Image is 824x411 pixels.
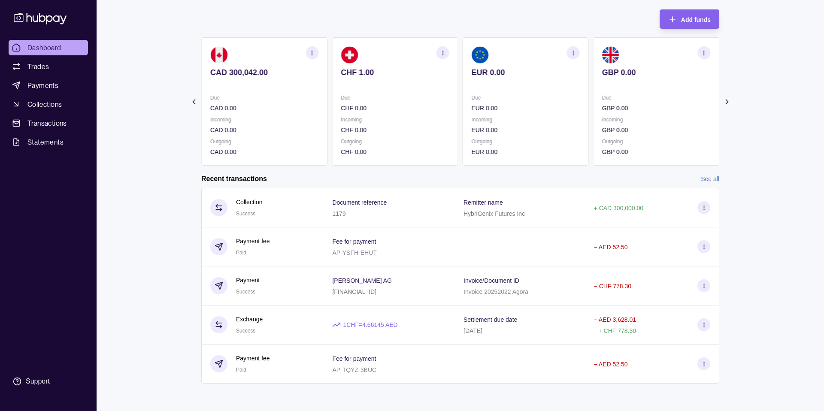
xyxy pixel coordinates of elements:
[236,289,255,295] span: Success
[463,277,519,284] p: Invoice/Document ID
[602,93,710,103] p: Due
[602,137,710,146] p: Outgoing
[210,93,318,103] p: Due
[463,316,517,323] p: Settlement due date
[463,288,528,295] p: Invoice 20252022 Agora
[594,205,644,212] p: + CAD 300,000.00
[594,316,636,323] p: − AED 3,628.01
[236,236,270,246] p: Payment fee
[332,355,376,362] p: Fee for payment
[602,147,710,157] p: GBP 0.00
[236,211,255,217] span: Success
[9,115,88,131] a: Transactions
[341,46,358,63] img: ch
[472,115,580,124] p: Incoming
[472,103,580,113] p: EUR 0.00
[602,46,619,63] img: gb
[236,314,263,324] p: Exchange
[27,42,61,53] span: Dashboard
[201,174,267,184] h2: Recent transactions
[332,249,376,256] p: AP-YSFH-EHUT
[332,277,391,284] p: [PERSON_NAME] AG
[210,115,318,124] p: Incoming
[472,125,580,135] p: EUR 0.00
[9,78,88,93] a: Payments
[332,238,376,245] p: Fee for payment
[472,147,580,157] p: EUR 0.00
[341,103,449,113] p: CHF 0.00
[472,46,489,63] img: eu
[210,147,318,157] p: CAD 0.00
[27,80,58,91] span: Payments
[472,68,580,77] p: EUR 0.00
[210,103,318,113] p: CAD 0.00
[472,137,580,146] p: Outgoing
[26,377,50,386] div: Support
[332,210,345,217] p: 1179
[210,125,318,135] p: CAD 0.00
[27,137,64,147] span: Statements
[210,68,318,77] p: CAD 300,042.00
[341,68,449,77] p: CHF 1.00
[341,147,449,157] p: CHF 0.00
[602,115,710,124] p: Incoming
[9,59,88,74] a: Trades
[236,250,246,256] span: Paid
[594,283,632,290] p: − CHF 778.30
[332,199,387,206] p: Document reference
[210,46,227,63] img: ca
[236,197,262,207] p: Collection
[27,118,67,128] span: Transactions
[463,210,525,217] p: HybriGenix Futures Inc
[236,354,270,363] p: Payment fee
[660,9,719,29] button: Add funds
[463,199,503,206] p: Remitter name
[210,137,318,146] p: Outgoing
[341,115,449,124] p: Incoming
[341,137,449,146] p: Outgoing
[681,16,711,23] span: Add funds
[602,68,710,77] p: GBP 0.00
[341,93,449,103] p: Due
[27,61,49,72] span: Trades
[343,320,397,329] p: 1 CHF = 4.66145 AED
[9,372,88,390] a: Support
[332,366,376,373] p: AP-TQYZ-3BUC
[236,275,260,285] p: Payment
[9,40,88,55] a: Dashboard
[27,99,62,109] span: Collections
[594,244,628,251] p: − AED 52.50
[602,103,710,113] p: GBP 0.00
[472,93,580,103] p: Due
[598,327,636,334] p: + CHF 778.30
[236,328,255,334] span: Success
[463,327,482,334] p: [DATE]
[602,125,710,135] p: GBP 0.00
[701,174,719,184] a: See all
[332,288,376,295] p: [FINANCIAL_ID]
[341,125,449,135] p: CHF 0.00
[9,134,88,150] a: Statements
[594,361,628,368] p: − AED 52.50
[9,97,88,112] a: Collections
[236,367,246,373] span: Paid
